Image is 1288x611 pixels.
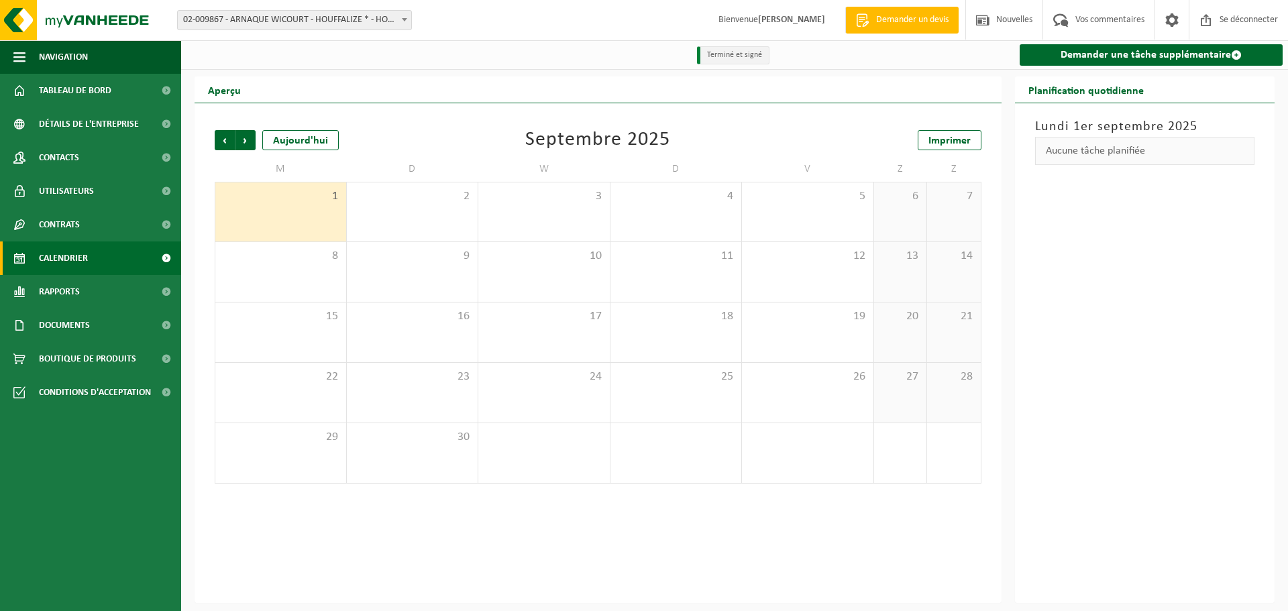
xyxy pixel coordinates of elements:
[951,164,957,175] font: Z
[672,164,680,175] font: D
[853,370,865,383] font: 26
[707,51,762,59] font: Terminé et signé
[539,164,549,175] font: W
[898,164,903,175] font: Z
[208,86,241,97] font: Aperçu
[718,15,758,25] font: Bienvenue
[876,15,949,25] font: Demander un devis
[326,310,338,323] font: 15
[464,190,470,203] font: 2
[39,119,139,129] font: Détails de l'entreprise
[961,310,973,323] font: 21
[178,11,411,30] span: 02-009867 - ARNAQUE WICOURT - HOUFFALIZE * - HOUFFALIZE
[39,388,151,398] font: Conditions d'acceptation
[39,52,88,62] font: Navigation
[183,15,423,25] font: 02-009867 - ARNAQUE WICOURT - HOUFFALIZE * - HOUFFALIZE
[961,249,973,262] font: 14
[996,15,1032,25] font: Nouvelles
[464,249,470,262] font: 9
[39,86,111,96] font: Tableau de bord
[845,7,959,34] a: Demander un devis
[590,370,602,383] font: 24
[804,164,811,175] font: V
[758,15,825,25] font: [PERSON_NAME]
[1061,50,1231,60] font: Demander une tâche supplémentaire
[1075,15,1144,25] font: Vos commentaires
[590,310,602,323] font: 17
[39,287,80,297] font: Rapports
[912,190,918,203] font: 6
[1020,44,1283,66] a: Demander une tâche supplémentaire
[906,370,918,383] font: 27
[859,190,865,203] font: 5
[332,190,338,203] font: 1
[177,10,412,30] span: 02-009867 - ARNAQUE WICOURT - HOUFFALIZE * - HOUFFALIZE
[967,190,973,203] font: 7
[458,310,470,323] font: 16
[326,431,338,443] font: 29
[928,135,971,146] font: Imprimer
[918,130,981,150] a: Imprimer
[39,254,88,264] font: Calendrier
[276,164,286,175] font: M
[906,310,918,323] font: 20
[1028,86,1144,97] font: Planification quotidienne
[458,431,470,443] font: 30
[961,370,973,383] font: 28
[39,354,136,364] font: Boutique de produits
[596,190,602,203] font: 3
[721,249,733,262] font: 11
[906,249,918,262] font: 13
[326,370,338,383] font: 22
[1046,146,1145,156] font: Aucune tâche planifiée
[525,129,670,150] font: Septembre 2025
[721,370,733,383] font: 25
[727,190,733,203] font: 4
[273,135,328,146] font: Aujourd'hui
[1035,120,1197,133] font: Lundi 1er septembre 2025
[1220,15,1278,25] font: Se déconnecter
[458,370,470,383] font: 23
[853,310,865,323] font: 19
[332,249,338,262] font: 8
[39,186,94,197] font: Utilisateurs
[590,249,602,262] font: 10
[721,310,733,323] font: 18
[39,321,90,331] font: Documents
[853,249,865,262] font: 12
[39,153,79,163] font: Contacts
[409,164,416,175] font: D
[39,220,80,230] font: Contrats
